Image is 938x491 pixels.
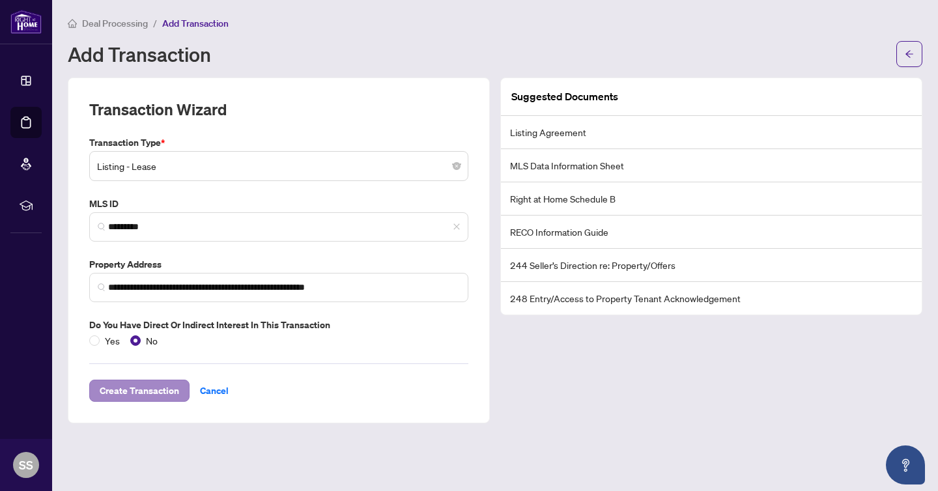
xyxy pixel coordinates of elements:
li: Right at Home Schedule B [501,182,922,216]
li: MLS Data Information Sheet [501,149,922,182]
li: 248 Entry/Access to Property Tenant Acknowledgement [501,282,922,315]
span: close [453,223,461,231]
li: 244 Seller’s Direction re: Property/Offers [501,249,922,282]
span: Add Transaction [162,18,229,29]
article: Suggested Documents [511,89,618,105]
span: home [68,19,77,28]
li: RECO Information Guide [501,216,922,249]
label: Do you have direct or indirect interest in this transaction [89,318,468,332]
label: Transaction Type [89,135,468,150]
label: MLS ID [89,197,468,211]
button: Open asap [886,445,925,484]
label: Property Address [89,257,468,272]
span: Yes [100,333,125,348]
span: Cancel [200,380,229,401]
span: Create Transaction [100,380,179,401]
img: search_icon [98,223,106,231]
span: No [141,333,163,348]
span: Deal Processing [82,18,148,29]
button: Cancel [190,380,239,402]
h1: Add Transaction [68,44,211,64]
li: / [153,16,157,31]
li: Listing Agreement [501,116,922,149]
h2: Transaction Wizard [89,99,227,120]
span: Listing - Lease [97,154,461,178]
img: logo [10,10,42,34]
span: SS [19,456,33,474]
button: Create Transaction [89,380,190,402]
span: arrow-left [905,49,914,59]
span: close-circle [453,162,461,170]
img: search_icon [98,283,106,291]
